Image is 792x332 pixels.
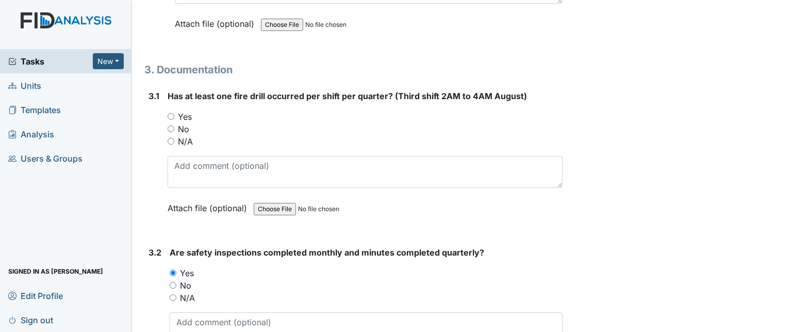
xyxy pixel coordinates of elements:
[168,138,174,145] input: N/A
[8,150,82,166] span: Users & Groups
[8,102,61,118] span: Templates
[144,62,563,77] h1: 3. Documentation
[180,292,195,304] label: N/A
[168,113,174,120] input: Yes
[178,123,189,135] label: No
[8,312,53,328] span: Sign out
[148,246,161,259] label: 3.2
[178,135,193,148] label: N/A
[168,196,251,214] label: Attach file (optional)
[8,263,103,279] span: Signed in as [PERSON_NAME]
[170,270,176,276] input: Yes
[170,247,484,258] span: Are safety inspections completed monthly and minutes completed quarterly?
[8,77,41,93] span: Units
[168,125,174,132] input: No
[180,279,191,292] label: No
[8,126,54,142] span: Analysis
[93,53,124,69] button: New
[180,267,194,279] label: Yes
[148,90,159,102] label: 3.1
[178,110,192,123] label: Yes
[8,288,63,304] span: Edit Profile
[170,294,176,301] input: N/A
[168,91,527,101] span: Has at least one fire drill occurred per shift per quarter? (Third shift 2AM to 4AM August)
[175,12,258,30] label: Attach file (optional)
[8,55,93,68] a: Tasks
[170,282,176,289] input: No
